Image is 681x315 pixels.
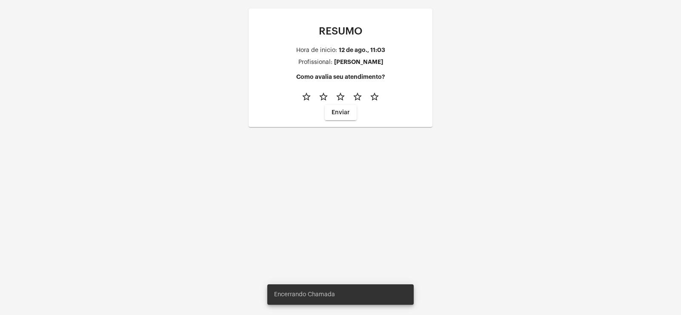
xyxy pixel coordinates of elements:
[335,92,346,102] mat-icon: star_border
[296,47,337,54] div: Hora de inicio:
[339,47,385,53] div: 12 de ago., 11:03
[334,59,383,65] div: [PERSON_NAME]
[352,92,363,102] mat-icon: star_border
[369,92,380,102] mat-icon: star_border
[255,26,426,37] p: RESUMO
[332,110,350,116] span: Enviar
[274,290,335,299] span: Encerrando Chamada
[255,74,426,80] h4: Como avalia seu atendimento?
[298,59,332,66] div: Profissional:
[301,92,312,102] mat-icon: star_border
[318,92,329,102] mat-icon: star_border
[325,105,357,120] button: Enviar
